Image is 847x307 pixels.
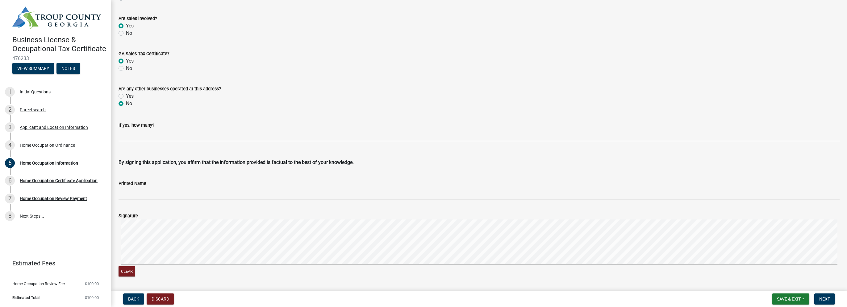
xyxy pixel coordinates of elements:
label: Are sales involved? [119,17,157,21]
label: Are any other businesses operated at this address? [119,87,221,91]
label: No [126,30,132,37]
label: GA Sales Tax Certificate? [119,52,169,56]
a: Estimated Fees [5,257,101,269]
div: 3 [5,122,15,132]
span: Save & Exit [777,297,801,301]
div: 6 [5,176,15,186]
button: Next [814,293,835,305]
label: Yes [126,57,134,65]
strong: By signing this application, you affirm that the information provided is factual to the best of y... [119,159,354,165]
div: 5 [5,158,15,168]
div: Home Occupation Ordinance [20,143,75,147]
span: $100.00 [85,296,99,300]
div: Initial Questions [20,90,51,94]
div: Applicant and Location Information [20,125,88,129]
span: $100.00 [85,282,99,286]
span: 476233 [12,55,99,61]
div: 8 [5,211,15,221]
span: Home Occupation Review Fee [12,282,65,286]
button: Clear [119,266,135,276]
img: Troup County, Georgia [12,6,101,29]
wm-modal-confirm: Notes [56,67,80,72]
span: Back [128,297,139,301]
wm-modal-confirm: Summary [12,67,54,72]
div: 7 [5,194,15,203]
div: 1 [5,87,15,97]
label: Yes [126,92,134,100]
div: Home Occupation Information [20,161,78,165]
span: Estimated Total [12,296,40,300]
button: Notes [56,63,80,74]
label: If yes, how many? [119,123,154,128]
span: Next [819,297,830,301]
div: 4 [5,140,15,150]
label: Yes [126,22,134,30]
button: Save & Exit [772,293,809,305]
label: Printed Name [119,182,146,186]
div: Parcel search [20,108,46,112]
div: 2 [5,105,15,115]
button: View Summary [12,63,54,74]
button: Discard [147,293,174,305]
h4: Business License & Occupational Tax Certificate [12,35,106,53]
div: Home Occupation Certificate Application [20,178,98,183]
div: Home Occupation Review Payment [20,196,87,201]
button: Back [123,293,144,305]
label: No [126,65,132,72]
label: Signature [119,214,138,218]
label: No [126,100,132,107]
